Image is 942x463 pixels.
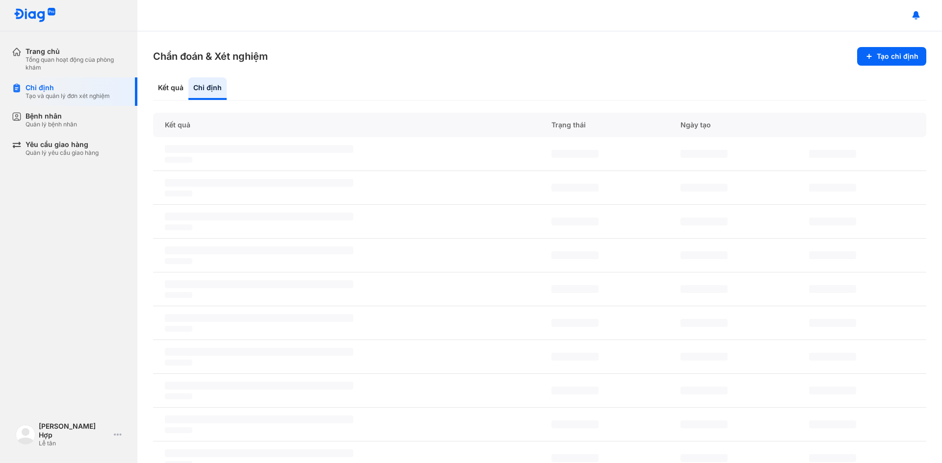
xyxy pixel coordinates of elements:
span: ‌ [551,150,599,158]
div: [PERSON_NAME] Hợp [39,422,110,439]
span: ‌ [809,184,856,192]
span: ‌ [809,319,856,327]
img: logo [16,425,35,444]
span: ‌ [165,224,192,230]
div: Kết quả [153,113,540,137]
span: ‌ [680,420,728,428]
span: ‌ [551,319,599,327]
span: ‌ [165,449,353,457]
img: logo [14,8,56,23]
span: ‌ [809,150,856,158]
span: ‌ [680,184,728,192]
span: ‌ [165,314,353,322]
span: ‌ [809,353,856,361]
div: Chỉ định [188,77,227,100]
span: ‌ [551,285,599,293]
span: ‌ [551,251,599,259]
span: ‌ [165,258,192,264]
span: ‌ [551,184,599,192]
span: ‌ [165,427,192,433]
span: ‌ [165,246,353,254]
span: ‌ [551,353,599,361]
span: ‌ [165,292,192,298]
span: ‌ [165,280,353,288]
span: ‌ [165,326,192,332]
div: Quản lý yêu cầu giao hàng [26,149,99,157]
h3: Chẩn đoán & Xét nghiệm [153,49,268,63]
div: Tạo và quản lý đơn xét nghiệm [26,92,110,100]
span: ‌ [165,348,353,356]
span: ‌ [165,393,192,399]
span: ‌ [680,319,728,327]
span: ‌ [809,454,856,462]
span: ‌ [165,145,353,153]
span: ‌ [809,387,856,394]
button: Tạo chỉ định [857,47,926,66]
span: ‌ [680,285,728,293]
div: Trạng thái [540,113,669,137]
span: ‌ [551,218,599,225]
span: ‌ [165,179,353,187]
span: ‌ [809,251,856,259]
div: Kết quả [153,77,188,100]
span: ‌ [680,387,728,394]
span: ‌ [809,420,856,428]
div: Chỉ định [26,83,110,92]
span: ‌ [165,191,192,196]
span: ‌ [809,218,856,225]
span: ‌ [680,218,728,225]
span: ‌ [165,213,353,220]
span: ‌ [680,150,728,158]
span: ‌ [680,454,728,462]
span: ‌ [165,415,353,423]
div: Quản lý bệnh nhân [26,121,77,128]
span: ‌ [551,387,599,394]
span: ‌ [680,353,728,361]
span: ‌ [165,157,192,163]
span: ‌ [165,382,353,390]
div: Lễ tân [39,439,110,447]
div: Yêu cầu giao hàng [26,140,99,149]
span: ‌ [551,454,599,462]
span: ‌ [165,360,192,366]
span: ‌ [809,285,856,293]
div: Trang chủ [26,47,126,56]
span: ‌ [680,251,728,259]
div: Tổng quan hoạt động của phòng khám [26,56,126,72]
span: ‌ [551,420,599,428]
div: Ngày tạo [669,113,798,137]
div: Bệnh nhân [26,112,77,121]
